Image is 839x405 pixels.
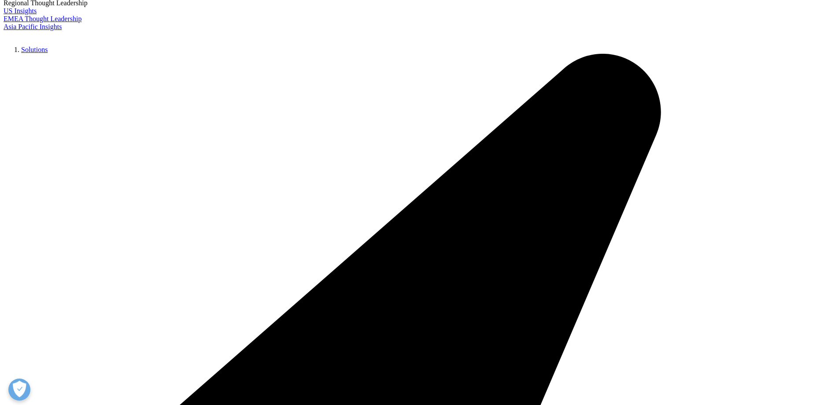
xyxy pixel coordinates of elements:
[21,46,48,53] a: Solutions
[4,23,62,30] a: Asia Pacific Insights
[4,7,37,15] a: US Insights
[8,379,30,401] button: 打开偏好
[4,15,81,22] a: EMEA Thought Leadership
